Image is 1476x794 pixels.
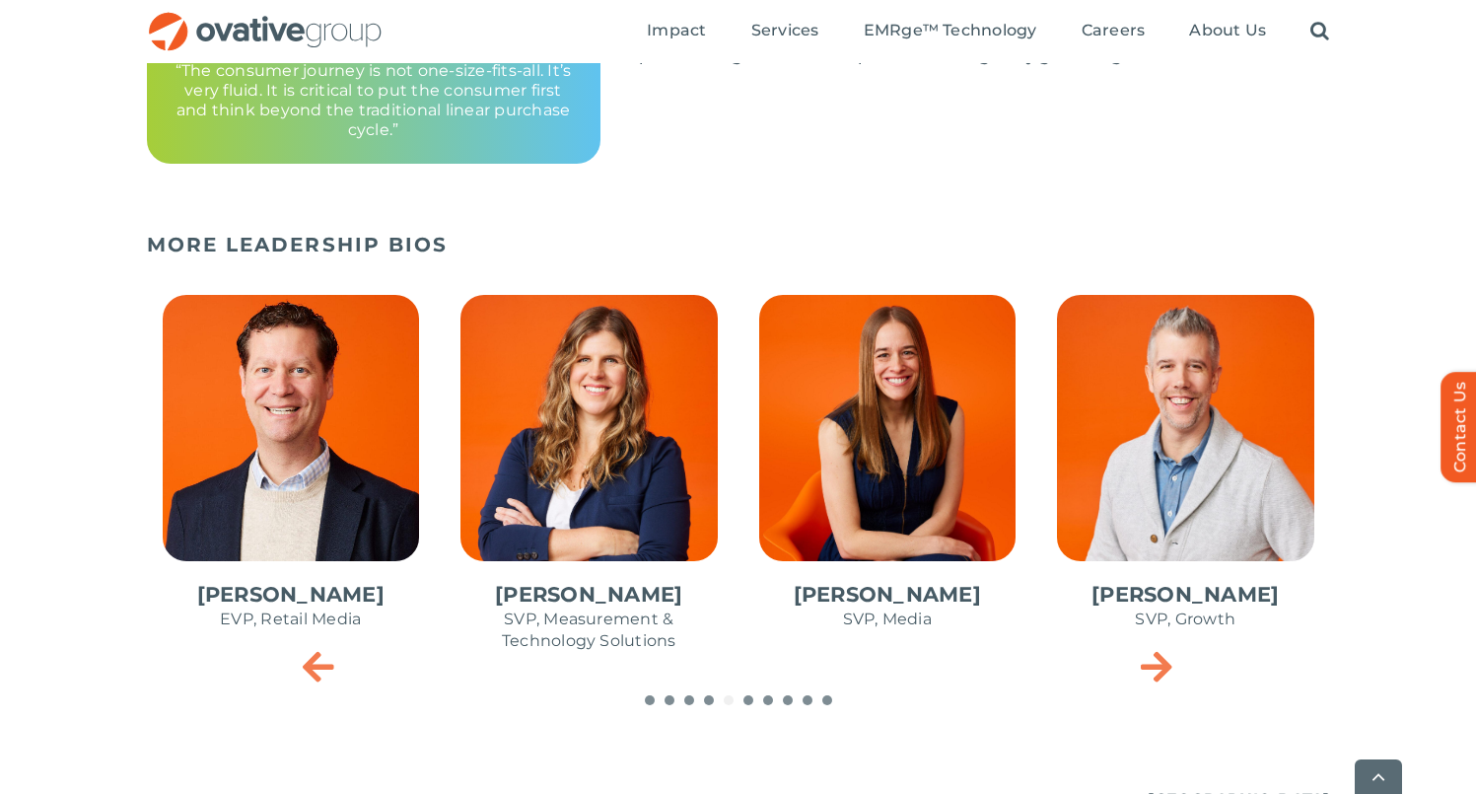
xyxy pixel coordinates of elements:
[751,21,819,40] span: Services
[704,695,714,705] span: Go to slide 4
[1310,21,1329,42] a: Search
[147,279,436,666] div: 5 / 10
[665,695,674,705] span: Go to slide 2
[803,695,812,705] span: Go to slide 9
[684,695,694,705] span: Go to slide 3
[295,641,344,690] div: Previous slide
[783,695,793,705] span: Go to slide 8
[743,695,753,705] span: Go to slide 6
[647,21,706,40] span: Impact
[1133,641,1182,690] div: Next slide
[864,21,1037,42] a: EMRge™ Technology
[864,21,1037,40] span: EMRge™ Technology
[645,695,655,705] span: Go to slide 1
[1082,21,1146,42] a: Careers
[751,21,819,42] a: Services
[822,695,832,705] span: Go to slide 10
[171,61,577,140] p: “The consumer journey is not one-size-fits-all. It’s very fluid. It is critical to put the consum...
[647,21,706,42] a: Impact
[1041,279,1330,666] div: 8 / 10
[147,233,1330,256] h5: MORE LEADERSHIP BIOS
[1189,21,1266,40] span: About Us
[724,695,734,705] span: Go to slide 5
[763,695,773,705] span: Go to slide 7
[743,279,1032,666] div: 7 / 10
[1082,21,1146,40] span: Careers
[1189,21,1266,42] a: About Us
[445,279,734,687] div: 6 / 10
[147,10,384,29] a: OG_Full_horizontal_RGB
